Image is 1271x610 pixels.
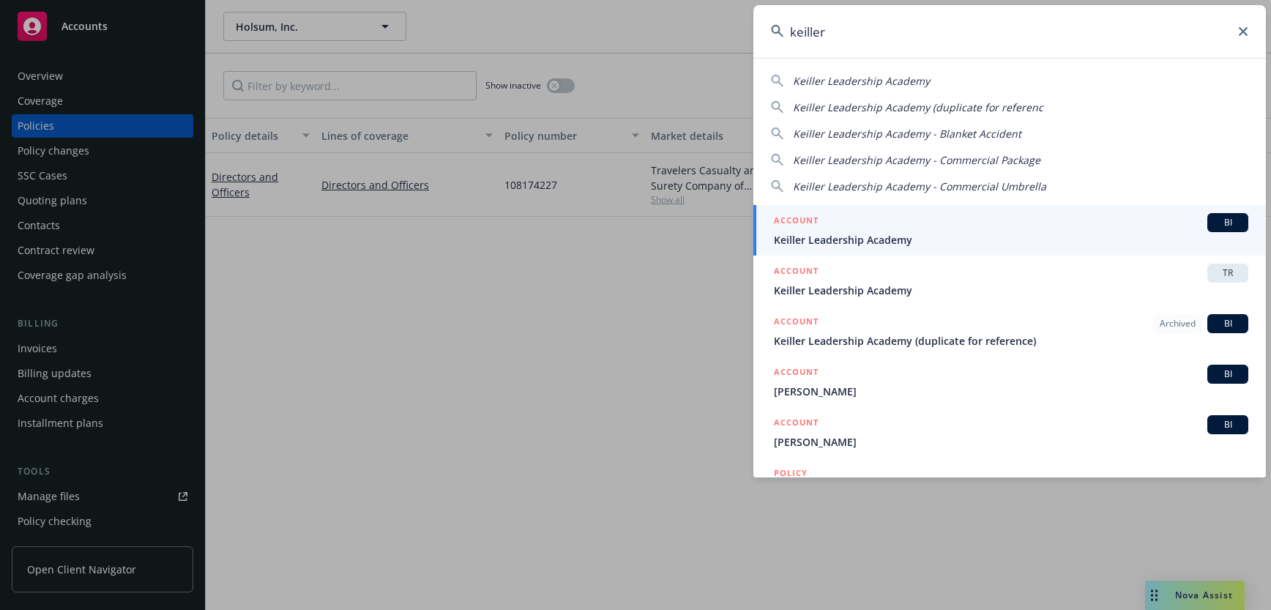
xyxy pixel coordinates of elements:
span: Keiller Leadership Academy [774,232,1248,248]
span: [PERSON_NAME] [774,434,1248,450]
h5: ACCOUNT [774,365,819,382]
span: TR [1213,267,1242,280]
h5: POLICY [774,466,808,480]
a: POLICY [753,458,1266,521]
span: Keiller Leadership Academy - Commercial Umbrella [793,179,1046,193]
span: [PERSON_NAME] [774,384,1248,399]
span: BI [1213,216,1242,229]
a: ACCOUNTArchivedBIKeiller Leadership Academy (duplicate for reference) [753,306,1266,357]
a: ACCOUNTBIKeiller Leadership Academy [753,205,1266,256]
span: Keiller Leadership Academy - Blanket Accident [793,127,1021,141]
span: BI [1213,418,1242,431]
span: BI [1213,368,1242,381]
h5: ACCOUNT [774,213,819,231]
span: Keiller Leadership Academy (duplicate for reference) [774,333,1248,349]
span: Keiller Leadership Academy - Commercial Package [793,153,1040,167]
a: ACCOUNTBI[PERSON_NAME] [753,407,1266,458]
span: BI [1213,317,1242,330]
h5: ACCOUNT [774,415,819,433]
span: Keiller Leadership Academy [774,283,1248,298]
a: ACCOUNTTRKeiller Leadership Academy [753,256,1266,306]
h5: ACCOUNT [774,314,819,332]
span: Keiller Leadership Academy (duplicate for referenc [793,100,1043,114]
h5: ACCOUNT [774,264,819,281]
span: Keiller Leadership Academy [793,74,930,88]
span: Archived [1160,317,1196,330]
a: ACCOUNTBI[PERSON_NAME] [753,357,1266,407]
input: Search... [753,5,1266,58]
